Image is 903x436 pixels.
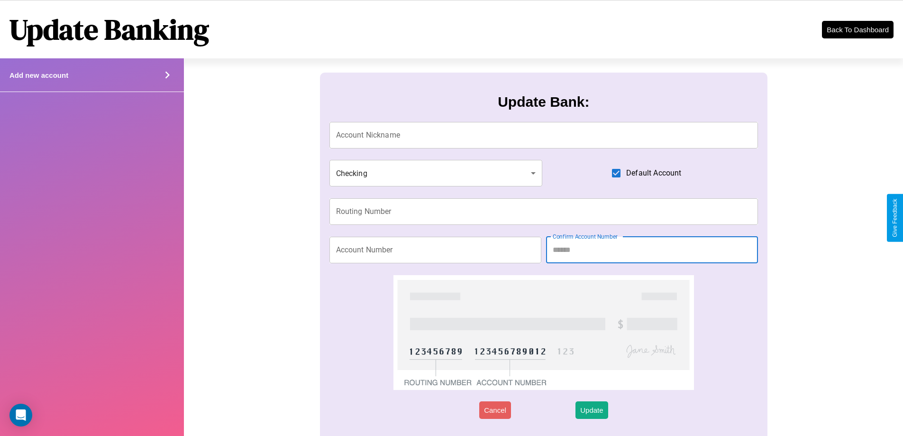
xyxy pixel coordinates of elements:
[479,401,511,419] button: Cancel
[892,199,898,237] div: Give Feedback
[553,232,618,241] label: Confirm Account Number
[9,71,68,79] h4: Add new account
[575,401,608,419] button: Update
[393,275,693,390] img: check
[9,404,32,427] div: Open Intercom Messenger
[822,21,894,38] button: Back To Dashboard
[9,10,209,49] h1: Update Banking
[626,167,681,179] span: Default Account
[329,160,543,186] div: Checking
[498,94,589,110] h3: Update Bank:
